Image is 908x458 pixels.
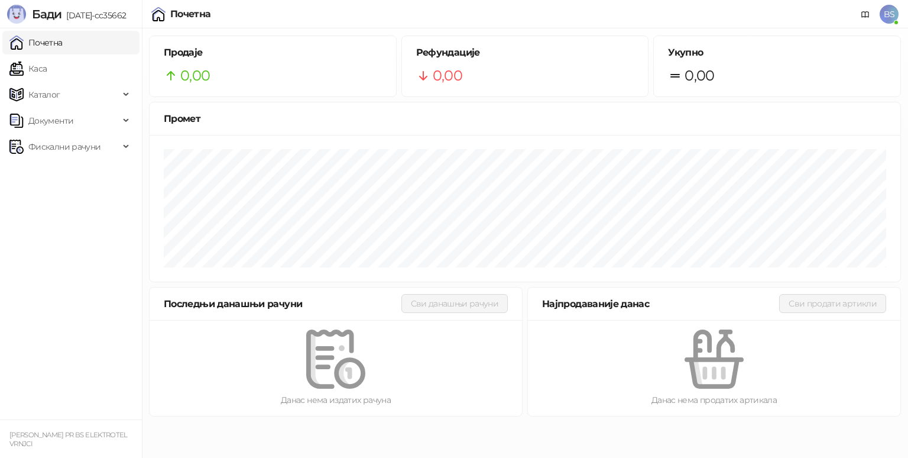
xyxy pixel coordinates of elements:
[164,296,401,311] div: Последњи данашњи рачуни
[61,10,126,21] span: [DATE]-cc35662
[547,394,881,407] div: Данас нема продатих артикала
[433,64,462,87] span: 0,00
[28,135,100,159] span: Фискални рачуни
[9,31,63,54] a: Почетна
[28,83,60,107] span: Каталог
[779,294,886,313] button: Сви продати артикли
[542,296,779,311] div: Најпродаваније данас
[32,7,61,21] span: Бади
[880,5,899,24] span: BS
[685,64,714,87] span: 0,00
[9,57,47,80] a: Каса
[168,394,503,407] div: Данас нема издатих рачуна
[28,109,73,133] span: Документи
[170,9,211,19] div: Почетна
[668,46,886,60] h5: Укупно
[401,294,508,313] button: Сви данашњи рачуни
[416,46,634,60] h5: Рефундације
[164,46,382,60] h5: Продаје
[9,431,128,448] small: [PERSON_NAME] PR BS ELEKTROTEL VRNJCI
[856,5,875,24] a: Документација
[164,111,886,126] div: Промет
[180,64,210,87] span: 0,00
[7,5,26,24] img: Logo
